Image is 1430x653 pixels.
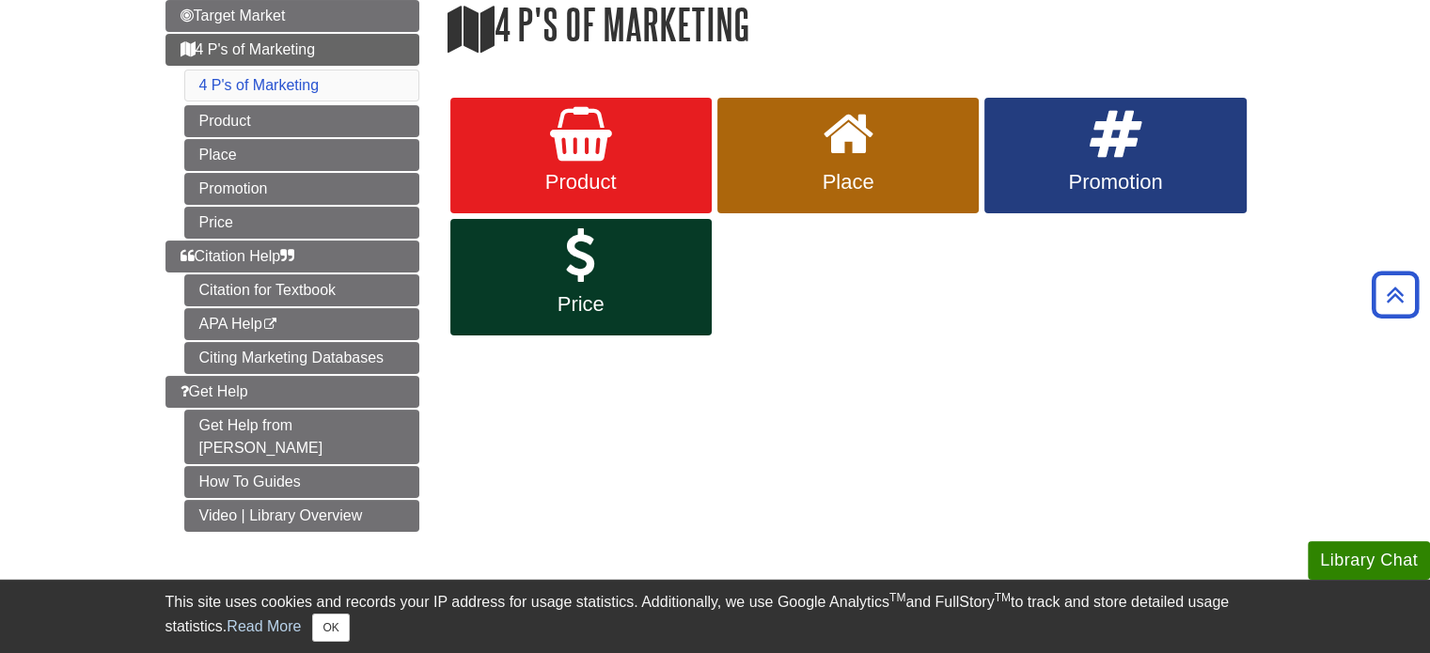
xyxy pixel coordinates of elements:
span: Citation Help [181,248,295,264]
a: Video | Library Overview [184,500,419,532]
a: Back to Top [1365,282,1425,307]
a: How To Guides [184,466,419,498]
a: Product [184,105,419,137]
a: Price [450,219,712,335]
sup: TM [995,591,1011,604]
a: Get Help from [PERSON_NAME] [184,410,419,464]
a: Citation for Textbook [184,274,419,306]
span: Price [464,292,698,317]
a: Citation Help [165,241,419,272]
a: 4 P's of Marketing [199,77,320,93]
a: Price [184,207,419,239]
button: Close [312,614,349,642]
a: Product [450,98,712,214]
span: 4 P's of Marketing [181,41,316,57]
a: 4 P's of Marketing [165,34,419,66]
a: Place [717,98,979,214]
a: Place [184,139,419,171]
span: Place [731,170,965,194]
a: Promotion [984,98,1246,214]
span: Target Market [181,8,286,23]
span: Promotion [998,170,1232,194]
a: Get Help [165,376,419,408]
i: This link opens in a new window [262,319,278,331]
a: Read More [227,618,301,634]
button: Library Chat [1308,541,1430,580]
a: APA Help [184,308,419,340]
a: Citing Marketing Databases [184,342,419,374]
sup: TM [889,591,905,604]
div: This site uses cookies and records your IP address for usage statistics. Additionally, we use Goo... [165,591,1265,642]
span: Get Help [181,383,248,399]
span: Product [464,170,698,194]
a: Promotion [184,173,419,205]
